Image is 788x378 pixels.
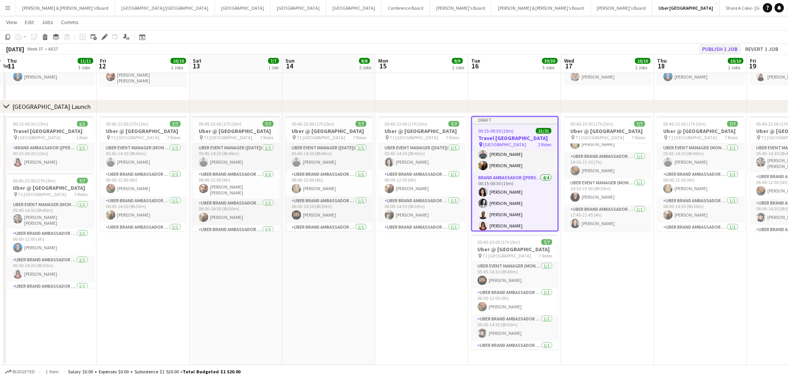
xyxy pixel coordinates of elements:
app-card-role: UBER Brand Ambassador ([PERSON_NAME])1/106:00-14:30 (8h30m)[PERSON_NAME] [472,315,559,341]
div: AEST [48,46,58,52]
span: Edit [25,19,34,26]
div: [DATE] [6,45,24,53]
button: [GEOGRAPHIC_DATA] [271,0,326,16]
button: [GEOGRAPHIC_DATA]/[GEOGRAPHIC_DATA] [115,0,215,16]
span: Budgeted [12,369,35,374]
app-card-role: UBER Brand Ambassador ([PERSON_NAME])1/1 [7,282,94,308]
div: Salary $0.00 + Expenses $0.00 + Subsistence $1 520.00 = [68,369,240,374]
button: Budgeted [4,367,36,376]
a: Edit [22,17,37,27]
span: 1 item [43,369,61,374]
app-card-role: UBER Event Manager (Mon - Fri)1/105:45-14:30 (8h45m)[PERSON_NAME] [472,262,559,288]
button: [PERSON_NAME] & [PERSON_NAME]'s Board [492,0,591,16]
a: View [3,17,20,27]
button: Conference Board [382,0,430,16]
button: Uber [GEOGRAPHIC_DATA] [653,0,720,16]
a: Jobs [38,17,56,27]
span: View [6,19,17,26]
button: Publish 1 job [699,44,741,54]
button: [GEOGRAPHIC_DATA] [326,0,382,16]
button: [PERSON_NAME] & [PERSON_NAME]'s Board [16,0,115,16]
button: [GEOGRAPHIC_DATA] [215,0,271,16]
app-card-role: UBER Brand Ambassador ([PERSON_NAME])1/106:00-14:30 (8h30m)[PERSON_NAME] [7,255,94,282]
button: [PERSON_NAME]'s Board [430,0,492,16]
span: Week 37 [26,46,45,52]
app-card-role: UBER Brand Ambassador ([PERSON_NAME])1/107:00-13:00 (6h) [472,341,559,367]
button: Revert 1 job [743,44,782,54]
span: Total Budgeted $1 520.00 [183,369,240,374]
span: Jobs [42,19,53,26]
app-card-role: UBER Brand Ambassador ([PERSON_NAME])1/106:00-12:00 (6h)[PERSON_NAME] [472,288,559,315]
button: [PERSON_NAME]'s Board [591,0,653,16]
app-job-card: 05:45-23:00 (17h15m)7/7Uber @ [GEOGRAPHIC_DATA] T1 [GEOGRAPHIC_DATA]7 RolesUBER Event Manager (Mo... [472,234,559,350]
span: Comms [61,19,79,26]
a: Comms [58,17,82,27]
